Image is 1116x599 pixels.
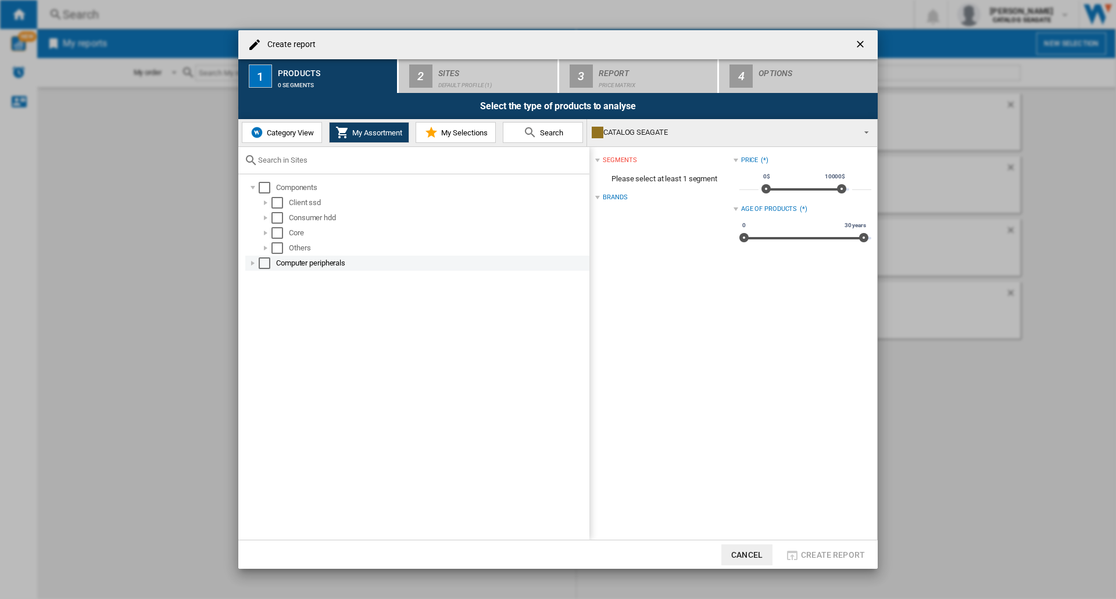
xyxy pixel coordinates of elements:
button: Search [503,122,583,143]
span: 0$ [761,172,772,181]
span: Please select at least 1 segment [595,168,733,190]
div: Sites [438,64,553,76]
ng-md-icon: getI18NText('BUTTONS.CLOSE_DIALOG') [854,38,868,52]
md-checkbox: Select [271,242,289,254]
md-checkbox: Select [259,257,276,269]
button: 3 Report Price Matrix [559,59,719,93]
md-checkbox: Select [271,197,289,209]
button: 1 Products 0 segments [238,59,398,93]
div: Price [741,156,759,165]
md-checkbox: Select [271,227,289,239]
div: Age of products [741,205,797,214]
div: Brands [603,193,627,202]
div: Products [278,64,392,76]
span: 10000$ [823,172,847,181]
button: 4 Options [719,59,878,93]
button: 2 Sites Default profile (1) [399,59,559,93]
div: Consumer hdd [289,212,588,224]
div: Components [276,182,588,193]
div: Select the type of products to analyse [238,93,878,119]
span: 0 [741,221,747,230]
button: Category View [242,122,322,143]
span: Create report [801,550,865,559]
span: 30 years [843,221,868,230]
md-checkbox: Select [271,212,289,224]
div: Core [289,227,588,239]
div: Others [289,242,588,254]
button: Cancel [721,544,772,565]
button: Create report [782,544,868,565]
div: 3 [570,64,593,88]
div: Client ssd [289,197,588,209]
span: Search [537,128,563,137]
button: getI18NText('BUTTONS.CLOSE_DIALOG') [850,33,873,56]
span: My Selections [438,128,488,137]
div: 4 [729,64,753,88]
div: Report [599,64,713,76]
input: Search in Sites [258,156,584,164]
div: segments [603,156,636,165]
span: My Assortment [349,128,402,137]
div: CATALOG SEAGATE [592,124,854,141]
div: Price Matrix [599,76,713,88]
button: My Assortment [329,122,409,143]
div: 1 [249,64,272,88]
div: Options [759,64,873,76]
h4: Create report [262,39,316,51]
span: Category View [264,128,314,137]
md-checkbox: Select [259,182,276,193]
button: My Selections [416,122,496,143]
img: wiser-icon-blue.png [250,125,264,139]
div: Computer peripherals [276,257,588,269]
div: 2 [409,64,432,88]
div: Default profile (1) [438,76,553,88]
div: 0 segments [278,76,392,88]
